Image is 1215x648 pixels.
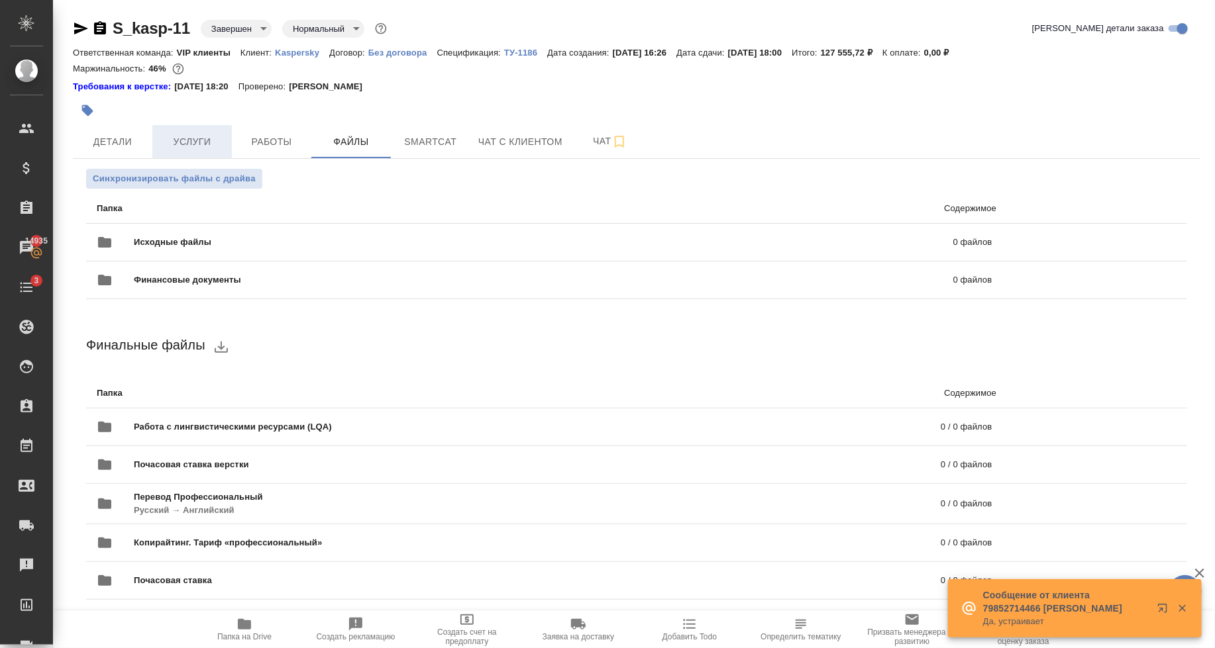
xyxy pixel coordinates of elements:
[368,48,437,58] p: Без договора
[437,48,504,58] p: Спецификация:
[240,134,303,150] span: Работы
[761,632,841,641] span: Определить тематику
[319,134,383,150] span: Файлы
[595,458,992,471] p: 0 / 0 файлов
[317,632,396,641] span: Создать рекламацию
[547,48,612,58] p: Дата создания:
[282,20,364,38] div: Завершен
[201,20,272,38] div: Завершен
[134,236,582,249] span: Исходные файлы
[134,420,637,434] span: Работа с лингвистическими ресурсами (LQA)
[1169,575,1202,608] button: 🙏
[728,48,792,58] p: [DATE] 18:00
[578,133,642,150] span: Чат
[134,273,597,287] span: Финансовые документы
[662,632,717,641] span: Добавить Todo
[3,271,50,304] a: 3
[134,574,576,587] span: Почасовая ставка
[170,60,187,77] button: 68446.00 RUB;
[533,387,996,400] p: Содержимое
[81,134,144,150] span: Детали
[582,236,992,249] p: 0 файлов
[865,627,960,646] span: Призвать менеджера по развитию
[189,611,300,648] button: Папка на Drive
[504,46,547,58] a: ТУ-1186
[97,202,533,215] p: Папка
[89,602,121,634] button: folder
[289,80,372,93] p: [PERSON_NAME]
[73,64,148,73] p: Маржинальность:
[134,458,595,471] span: Почасовая ставка верстки
[634,611,745,648] button: Добавить Todo
[857,611,968,648] button: Призвать менеджера по развитию
[597,273,992,287] p: 0 файлов
[89,449,121,481] button: folder
[1032,22,1164,35] span: [PERSON_NAME] детали заказа
[73,80,174,93] div: Нажми, чтобы открыть папку с инструкцией
[113,19,190,37] a: S_kasp-11
[73,96,102,125] button: Добавить тэг
[240,48,275,58] p: Клиент:
[676,48,727,58] p: Дата сдачи:
[73,21,89,36] button: Скопировать ссылку для ЯМессенджера
[411,611,523,648] button: Создать счет на предоплату
[611,134,627,150] svg: Подписаться
[177,48,240,58] p: VIP клиенты
[73,48,177,58] p: Ответственная команда:
[399,134,462,150] span: Smartcat
[89,264,121,296] button: folder
[576,574,992,587] p: 0 / 0 файлов
[1169,602,1196,614] button: Закрыть
[478,134,562,150] span: Чат с клиентом
[26,274,46,287] span: 3
[372,20,390,37] button: Доп статусы указывают на важность/срочность заказа
[745,611,857,648] button: Определить тематику
[217,632,272,641] span: Папка на Drive
[821,48,882,58] p: 127 555,72 ₽
[533,202,996,215] p: Содержимое
[86,169,262,189] button: Синхронизировать файлы с драйва
[289,23,348,34] button: Нормальный
[89,226,121,258] button: folder
[134,536,631,549] span: Копирайтинг. Тариф «профессиональный»
[300,611,411,648] button: Создать рекламацию
[17,234,56,248] span: 14935
[504,48,547,58] p: ТУ-1186
[134,504,602,517] p: Русский → Английский
[275,46,329,58] a: Kaspersky
[602,497,992,510] p: 0 / 0 файлов
[631,536,992,549] p: 0 / 0 файлов
[93,172,256,185] span: Синхронизировать файлы с драйва
[205,331,237,363] button: download
[983,588,1149,615] p: Сообщение от клиента 79852714466 [PERSON_NAME]
[86,338,205,352] span: Финальные файлы
[148,64,169,73] p: 46%
[89,488,121,520] button: folder
[89,411,121,443] button: folder
[543,632,614,641] span: Заявка на доставку
[238,80,290,93] p: Проверено:
[174,80,238,93] p: [DATE] 18:20
[882,48,924,58] p: К оплате:
[637,420,992,434] p: 0 / 0 файлов
[924,48,959,58] p: 0,00 ₽
[419,627,515,646] span: Создать счет на предоплату
[134,490,602,504] span: Перевод Профессиональный
[613,48,677,58] p: [DATE] 16:26
[275,48,329,58] p: Kaspersky
[160,134,224,150] span: Услуги
[97,387,533,400] p: Папка
[89,565,121,596] button: folder
[89,527,121,559] button: folder
[92,21,108,36] button: Скопировать ссылку
[792,48,820,58] p: Итого:
[1149,595,1181,627] button: Открыть в новой вкладке
[3,231,50,264] a: 14935
[368,46,437,58] a: Без договора
[329,48,368,58] p: Договор:
[207,23,256,34] button: Завершен
[983,615,1149,628] p: Да, устраивает
[73,80,174,93] a: Требования к верстке:
[523,611,634,648] button: Заявка на доставку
